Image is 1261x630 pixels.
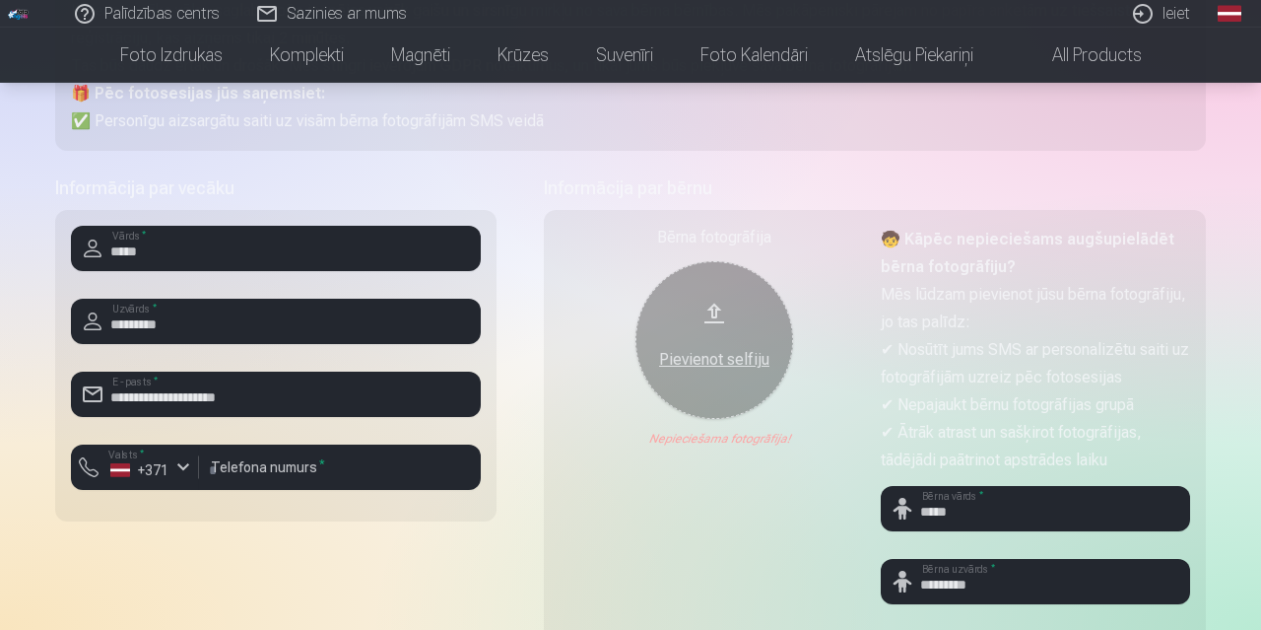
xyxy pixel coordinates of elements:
[997,28,1165,83] a: All products
[474,28,572,83] a: Krūzes
[881,230,1174,276] strong: 🧒 Kāpēc nepieciešams augšupielādēt bērna fotogrāfiju?
[572,28,677,83] a: Suvenīri
[881,281,1190,336] p: Mēs lūdzam pievienot jūsu bērna fotogrāfiju, jo tas palīdz:
[677,28,831,83] a: Foto kalendāri
[97,28,246,83] a: Foto izdrukas
[635,261,793,419] button: Pievienot selfiju
[110,460,169,480] div: +371
[881,336,1190,391] p: ✔ Nosūtīt jums SMS ar personalizētu saiti uz fotogrāfijām uzreiz pēc fotosesijas
[560,226,869,249] div: Bērna fotogrāfija
[71,445,199,490] button: Valsts*+371
[8,8,30,20] img: /fa1
[71,84,325,103] strong: 🎁 Pēc fotosesijas jūs saņemsiet:
[560,431,869,447] div: Nepieciešama fotogrāfija!
[655,348,773,372] div: Pievienot selfiju
[246,28,367,83] a: Komplekti
[55,175,497,202] h5: Informācija par vecāku
[544,175,1206,202] h5: Informācija par bērnu
[367,28,474,83] a: Magnēti
[881,391,1190,419] p: ✔ Nepajaukt bērnu fotogrāfijas grupā
[71,107,1190,135] p: ✅ Personīgu aizsargātu saiti uz visām bērna fotogrāfijām SMS veidā
[831,28,997,83] a: Atslēgu piekariņi
[881,419,1190,474] p: ✔ Ātrāk atrast un sašķirot fotogrāfijas, tādējādi paātrinot apstrādes laiku
[102,448,151,462] label: Valsts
